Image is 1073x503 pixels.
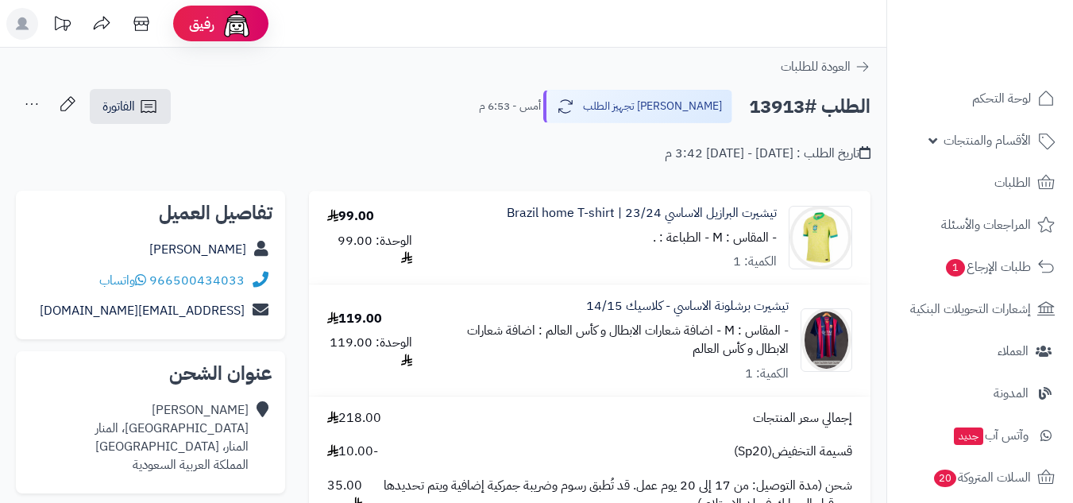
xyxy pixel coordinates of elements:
a: إشعارات التحويلات البنكية [897,290,1063,328]
a: واتساب [99,271,146,290]
span: -10.00 [327,443,378,461]
button: [PERSON_NAME] تجهيز الطلب [543,90,732,123]
img: ai-face.png [221,8,253,40]
a: وآتس آبجديد [897,416,1063,455]
div: 99.00 [327,207,374,226]
span: العودة للطلبات [781,57,851,76]
div: الوحدة: 119.00 [327,334,412,370]
span: السلات المتروكة [932,466,1031,489]
span: المدونة [994,382,1029,404]
a: تيشيرت برشلونة الاساسي - كلاسيك 14/15 [586,297,789,315]
h2: الطلب #13913 [749,91,870,123]
small: أمس - 6:53 م [479,99,541,114]
span: 218.00 [327,409,381,428]
span: العملاء [998,340,1029,362]
h2: عنوان الشحن [29,364,272,383]
span: لوحة التحكم [972,87,1031,110]
a: الطلبات [897,164,1063,202]
a: [EMAIL_ADDRESS][DOMAIN_NAME] [40,301,245,320]
span: المراجعات والأسئلة [941,214,1031,236]
small: - اضافة شعارات الابطال و كأس العالم : اضافة شعارات الابطال و كأس العالم [467,321,789,358]
span: الطلبات [994,172,1031,194]
small: - الطباعة : . [653,228,709,247]
a: المراجعات والأسئلة [897,206,1063,244]
small: - المقاس : M [712,228,777,247]
span: وآتس آب [952,424,1029,447]
a: العودة للطلبات [781,57,870,76]
span: الفاتورة [102,97,135,116]
span: 1 [945,258,966,277]
a: 966500434033 [149,271,245,290]
span: طلبات الإرجاع [944,256,1031,278]
a: الفاتورة [90,89,171,124]
a: تحديثات المنصة [42,8,82,44]
a: السلات المتروكة20 [897,459,1063,497]
a: العملاء [897,332,1063,370]
span: 20 [933,469,957,488]
a: [PERSON_NAME] [149,240,246,259]
span: إجمالي سعر المنتجات [753,409,852,428]
div: الوحدة: 99.00 [327,232,412,269]
a: المدونة [897,374,1063,412]
img: logo-2.png [965,25,1058,59]
div: 119.00 [327,310,382,328]
small: - المقاس : M [724,321,789,340]
h2: تفاصيل العميل [29,203,272,222]
a: طلبات الإرجاع1 [897,248,1063,286]
a: لوحة التحكم [897,79,1063,118]
div: الكمية: 1 [733,253,777,271]
span: رفيق [189,14,214,33]
img: 1711513710-3234E867-1C02-4D8E-9A58-4E08D3A924C8-90x90.jpeg [789,206,851,269]
span: جديد [954,428,983,445]
span: قسيمة التخفيض(Sp20) [734,443,852,461]
img: 1750599522-Black%20and%20Yellow%20Modern%20T-Shirt%20Sale%20Instagram%20Story%20(1000%20x%201000%... [801,308,851,372]
div: الكمية: 1 [745,365,789,383]
span: الأقسام والمنتجات [944,130,1031,152]
a: تيشيرت البرازيل الاساسي 23/24 | Brazil home T-shirt [507,204,777,222]
div: تاريخ الطلب : [DATE] - [DATE] 3:42 م [665,145,870,163]
span: إشعارات التحويلات البنكية [910,298,1031,320]
div: [PERSON_NAME] [GEOGRAPHIC_DATA]، المنار المنار، [GEOGRAPHIC_DATA] المملكة العربية السعودية [95,401,249,474]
